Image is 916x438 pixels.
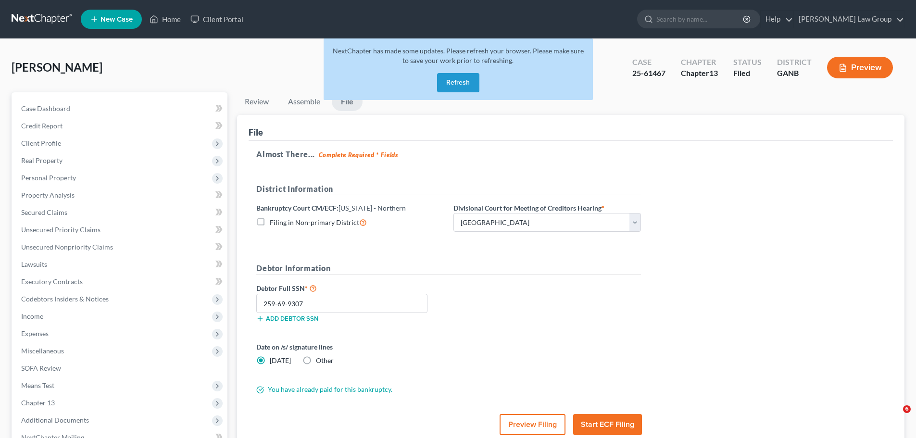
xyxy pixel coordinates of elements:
[256,183,641,195] h5: District Information
[256,263,641,275] h5: Debtor Information
[777,68,812,79] div: GANB
[21,295,109,303] span: Codebtors Insiders & Notices
[256,203,406,213] label: Bankruptcy Court CM/ECF:
[237,92,276,111] a: Review
[709,68,718,77] span: 13
[256,294,427,313] input: XXX-XX-XXXX
[21,416,89,424] span: Additional Documents
[333,47,584,64] span: NextChapter has made some updates. Please refresh your browser. Please make sure to save your wor...
[437,73,479,92] button: Refresh
[316,356,334,364] span: Other
[777,57,812,68] div: District
[883,405,906,428] iframe: Intercom live chat
[21,139,61,147] span: Client Profile
[13,221,227,238] a: Unsecured Priority Claims
[186,11,248,28] a: Client Portal
[251,282,449,294] label: Debtor Full SSN
[681,68,718,79] div: Chapter
[319,151,398,159] strong: Complete Required * Fields
[21,399,55,407] span: Chapter 13
[21,381,54,389] span: Means Test
[13,256,227,273] a: Lawsuits
[145,11,186,28] a: Home
[632,57,665,68] div: Case
[12,60,102,74] span: [PERSON_NAME]
[681,57,718,68] div: Chapter
[500,414,565,435] button: Preview Filing
[21,122,63,130] span: Credit Report
[733,68,762,79] div: Filed
[21,156,63,164] span: Real Property
[733,57,762,68] div: Status
[903,405,911,413] span: 6
[13,273,227,290] a: Executory Contracts
[21,243,113,251] span: Unsecured Nonpriority Claims
[21,364,61,372] span: SOFA Review
[21,347,64,355] span: Miscellaneous
[270,356,291,364] span: [DATE]
[270,218,359,226] span: Filing in Non-primary District
[21,329,49,338] span: Expenses
[13,204,227,221] a: Secured Claims
[13,360,227,377] a: SOFA Review
[339,204,406,212] span: [US_STATE] - Northern
[21,225,100,234] span: Unsecured Priority Claims
[13,238,227,256] a: Unsecured Nonpriority Claims
[13,187,227,204] a: Property Analysis
[21,277,83,286] span: Executory Contracts
[13,117,227,135] a: Credit Report
[280,92,328,111] a: Assemble
[761,11,793,28] a: Help
[656,10,744,28] input: Search by name...
[21,104,70,113] span: Case Dashboard
[100,16,133,23] span: New Case
[827,57,893,78] button: Preview
[21,260,47,268] span: Lawsuits
[249,126,263,138] div: File
[251,385,646,394] div: You have already paid for this bankruptcy.
[13,100,227,117] a: Case Dashboard
[256,149,885,160] h5: Almost There...
[573,414,642,435] button: Start ECF Filing
[794,11,904,28] a: [PERSON_NAME] Law Group
[21,208,67,216] span: Secured Claims
[632,68,665,79] div: 25-61467
[21,174,76,182] span: Personal Property
[453,203,604,213] label: Divisional Court for Meeting of Creditors Hearing
[256,315,318,323] button: Add debtor SSN
[21,312,43,320] span: Income
[21,191,75,199] span: Property Analysis
[256,342,444,352] label: Date on /s/ signature lines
